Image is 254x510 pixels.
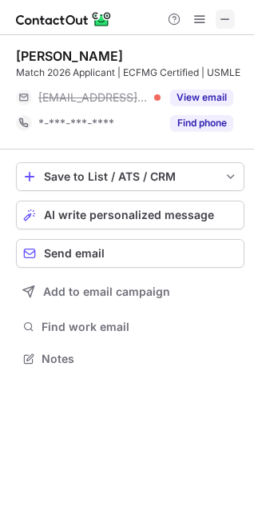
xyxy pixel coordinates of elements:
[16,277,244,306] button: Add to email campaign
[43,285,170,298] span: Add to email campaign
[16,201,244,229] button: AI write personalized message
[44,209,214,221] span: AI write personalized message
[16,10,112,29] img: ContactOut v5.3.10
[16,239,244,268] button: Send email
[16,66,244,80] div: Match 2026 Applicant | ECFMG Certified | USMLE
[170,90,233,106] button: Reveal Button
[16,162,244,191] button: save-profile-one-click
[44,247,105,260] span: Send email
[44,170,216,183] div: Save to List / ATS / CRM
[170,115,233,131] button: Reveal Button
[16,316,244,338] button: Find work email
[16,48,123,64] div: [PERSON_NAME]
[16,348,244,370] button: Notes
[42,352,238,366] span: Notes
[38,90,149,105] span: [EMAIL_ADDRESS][DOMAIN_NAME]
[42,320,238,334] span: Find work email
